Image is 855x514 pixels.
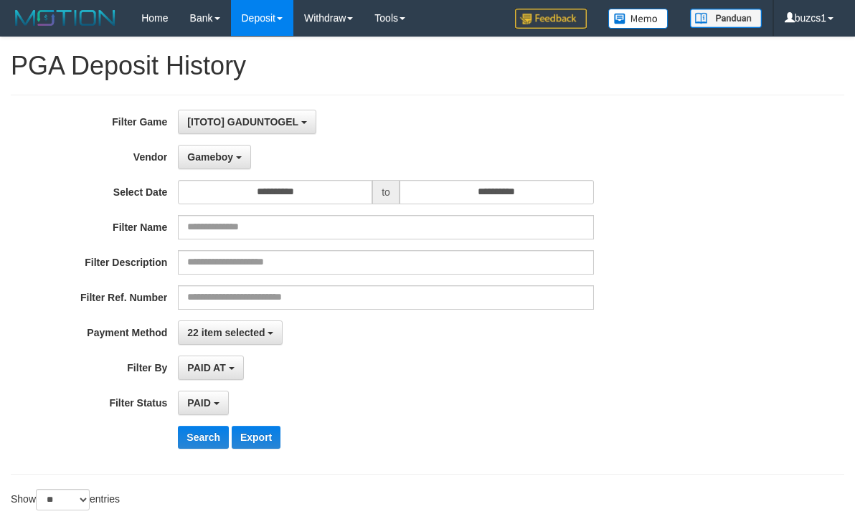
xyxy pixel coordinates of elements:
img: panduan.png [690,9,762,28]
label: Show entries [11,489,120,510]
button: [ITOTO] GADUNTOGEL [178,110,316,134]
button: PAID AT [178,356,243,380]
span: PAID AT [187,362,225,373]
select: Showentries [36,489,90,510]
button: 22 item selected [178,320,283,345]
button: Search [178,426,229,449]
h1: PGA Deposit History [11,52,844,80]
button: Gameboy [178,145,251,169]
span: to [372,180,400,204]
img: MOTION_logo.png [11,7,120,29]
img: Button%20Memo.svg [608,9,669,29]
button: PAID [178,391,228,415]
span: [ITOTO] GADUNTOGEL [187,116,298,128]
span: PAID [187,397,210,409]
img: Feedback.jpg [515,9,587,29]
button: Export [232,426,280,449]
span: Gameboy [187,151,233,163]
span: 22 item selected [187,327,265,338]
